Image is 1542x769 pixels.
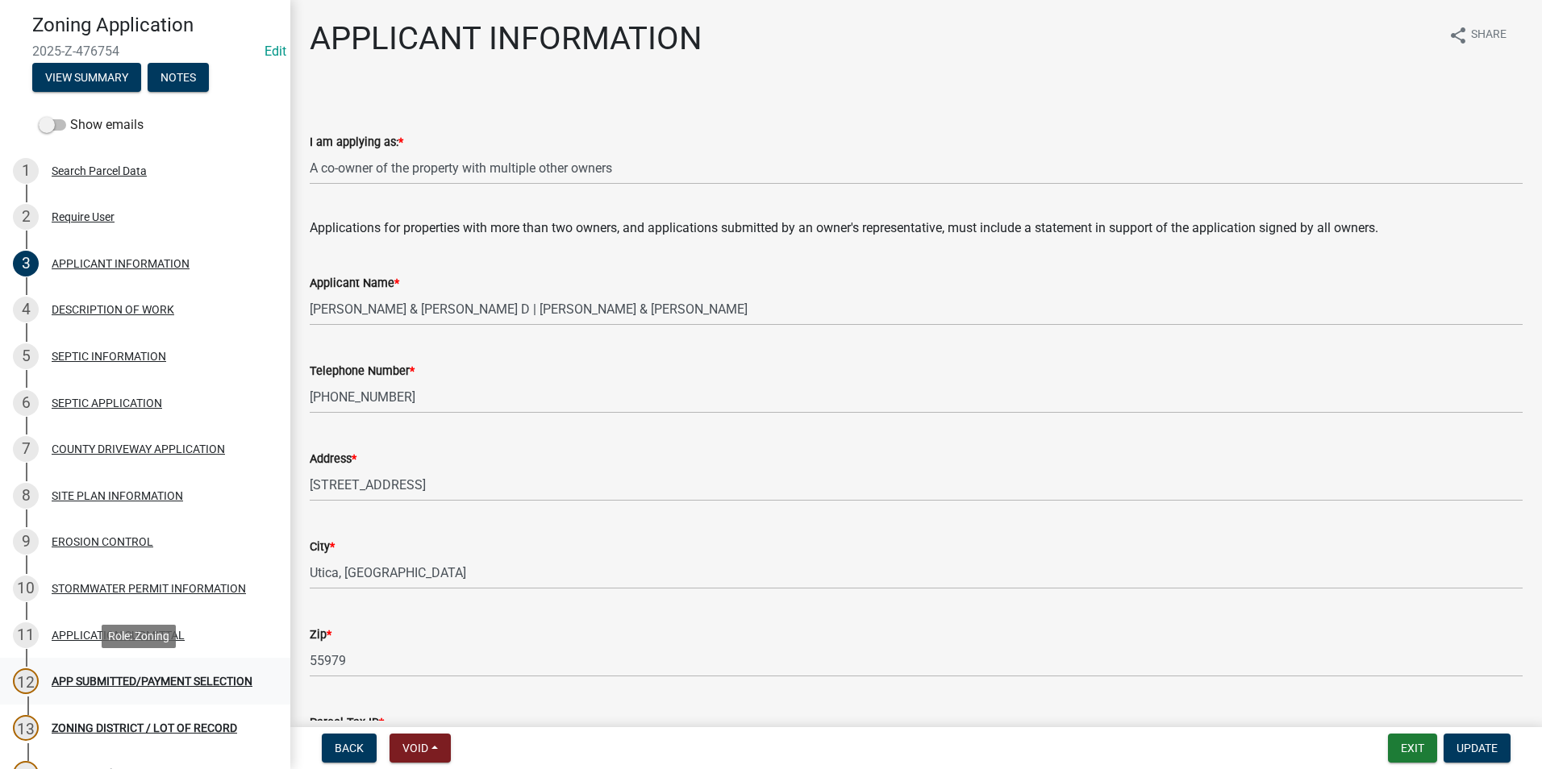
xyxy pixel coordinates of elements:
div: APPLICATION SUBMITTAL [52,630,185,641]
div: Search Parcel Data [52,165,147,177]
div: 12 [13,668,39,694]
button: Update [1444,734,1511,763]
div: Role: Zoning [102,625,176,648]
button: Exit [1388,734,1437,763]
button: shareShare [1436,19,1519,51]
div: STORMWATER PERMIT INFORMATION [52,583,246,594]
span: Void [402,742,428,754]
div: 2 [13,204,39,230]
label: I am applying as: [310,137,403,148]
div: 3 [13,251,39,276]
div: 9 [13,529,39,555]
wm-modal-confirm: Summary [32,72,141,85]
button: Back [322,734,377,763]
span: Update [1457,742,1498,754]
div: 7 [13,436,39,462]
label: City [310,542,335,553]
span: 2025-Z-476754 [32,44,258,59]
div: 8 [13,483,39,509]
div: SEPTIC INFORMATION [52,351,166,362]
button: Notes [148,63,209,92]
wm-modal-confirm: Notes [148,72,209,85]
div: SEPTIC APPLICATION [52,397,162,409]
a: Edit [265,44,286,59]
label: Telephone Number [310,366,415,377]
button: View Summary [32,63,141,92]
div: 6 [13,390,39,416]
span: Share [1471,26,1507,45]
span: Back [335,742,364,754]
h1: APPLICANT INFORMATION [310,19,702,58]
div: DESCRIPTION OF WORK [52,304,174,315]
label: Applicant Name [310,278,399,289]
h4: Zoning Application [32,14,277,37]
div: APPLICANT INFORMATION [52,258,190,269]
div: EROSION CONTROL [52,536,153,547]
div: Applications for properties with more than two owners, and applications submitted by an owner's r... [310,199,1523,238]
label: Show emails [39,115,144,135]
i: share [1448,26,1468,45]
button: Void [390,734,451,763]
label: Parcel Tax ID [310,717,384,729]
div: 1 [13,158,39,184]
div: 5 [13,343,39,369]
div: ZONING DISTRICT / LOT OF RECORD [52,722,237,734]
div: SITE PLAN INFORMATION [52,490,183,501]
div: COUNTY DRIVEWAY APPLICATION [52,443,225,455]
label: Address [310,454,356,465]
wm-modal-confirm: Edit Application Number [265,44,286,59]
label: Zip [310,630,331,641]
div: 13 [13,715,39,741]
div: 10 [13,576,39,601]
div: 11 [13,622,39,648]
div: APP SUBMITTED/PAYMENT SELECTION [52,675,252,687]
div: 4 [13,297,39,322]
div: Require User [52,211,115,222]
